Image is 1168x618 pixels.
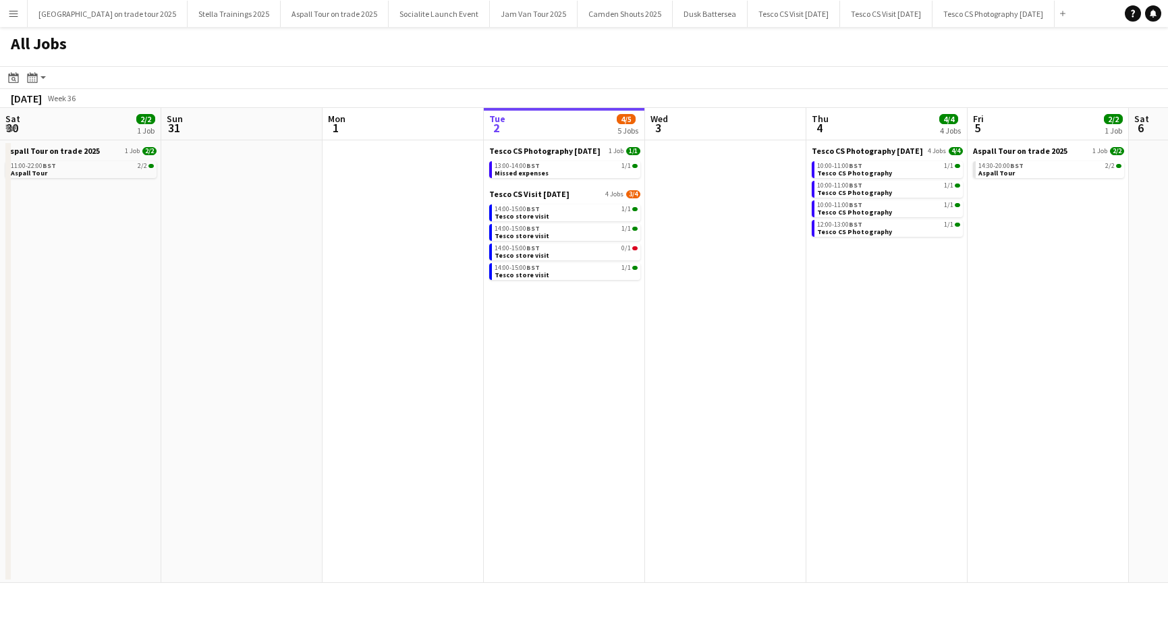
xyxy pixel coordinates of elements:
span: 4/4 [949,147,963,155]
span: 3/4 [626,190,640,198]
button: Camden Shouts 2025 [578,1,673,27]
span: Tesco CS Photography [817,208,892,217]
button: Socialite Launch Event [389,1,490,27]
a: 14:30-20:00BST2/2Aspall Tour [978,161,1121,177]
div: [DATE] [11,92,42,105]
a: 14:00-15:00BST1/1Tesco store visit [495,204,638,220]
span: Fri [973,113,984,125]
span: Tesco store visit [495,212,549,221]
span: Mon [328,113,345,125]
span: Tesco CS Photography [817,188,892,197]
span: Aspall Tour on trade 2025 [973,146,1067,156]
span: 1/1 [632,207,638,211]
a: 10:00-11:00BST1/1Tesco CS Photography [817,161,960,177]
span: 1 [326,120,345,136]
span: Wed [650,113,668,125]
span: 14:00-15:00 [495,225,540,232]
span: 1/1 [621,264,631,271]
button: Aspall Tour on trade 2025 [281,1,389,27]
span: 1/1 [944,163,953,169]
span: 1/1 [621,163,631,169]
span: 1/1 [955,164,960,168]
a: 14:00-15:00BST0/1Tesco store visit [495,244,638,259]
span: 0/1 [621,245,631,252]
div: Tesco CS Photography [DATE]4 Jobs4/410:00-11:00BST1/1Tesco CS Photography10:00-11:00BST1/1Tesco C... [812,146,963,240]
span: BST [526,204,540,213]
span: 2/2 [148,164,154,168]
span: 0/1 [632,246,638,250]
span: 1/1 [955,203,960,207]
span: Tesco CS Visit September 2025 [489,189,569,199]
span: BST [1010,161,1024,170]
span: Tesco store visit [495,231,549,240]
span: 1/1 [621,225,631,232]
span: 10:00-11:00 [817,202,862,208]
span: 4/4 [939,114,958,124]
a: 10:00-11:00BST1/1Tesco CS Photography [817,200,960,216]
div: 1 Job [1105,125,1122,136]
span: 1/1 [632,227,638,231]
button: Dusk Battersea [673,1,748,27]
span: 2/2 [142,147,157,155]
span: Sun [167,113,183,125]
span: 1/1 [632,266,638,270]
a: Tesco CS Photography [DATE]4 Jobs4/4 [812,146,963,156]
span: Aspall Tour [978,169,1015,177]
span: 1/1 [955,184,960,188]
span: Tesco CS Photography [817,227,892,236]
span: 30 [3,120,20,136]
div: Aspall Tour on trade 20251 Job2/211:00-22:00BST2/2Aspall Tour [5,146,157,181]
div: 5 Jobs [617,125,638,136]
div: 1 Job [137,125,155,136]
span: 1/1 [621,206,631,213]
span: Tesco store visit [495,251,549,260]
span: 10:00-11:00 [817,163,862,169]
span: Aspall Tour [11,169,47,177]
span: 10:00-11:00 [817,182,862,189]
div: Aspall Tour on trade 20251 Job2/214:30-20:00BST2/2Aspall Tour [973,146,1124,181]
span: Week 36 [45,93,78,103]
span: Tue [489,113,505,125]
span: 1 Job [609,147,623,155]
span: 1/1 [626,147,640,155]
div: Tesco CS Photography [DATE]1 Job1/113:00-14:00BST1/1Missed expenses [489,146,640,189]
span: 1/1 [944,202,953,208]
span: 1/1 [944,221,953,228]
span: Tesco CS Photography [817,169,892,177]
span: 2/2 [1105,163,1115,169]
span: 13:00-14:00 [495,163,540,169]
span: 4/5 [617,114,636,124]
span: BST [849,181,862,190]
a: Aspall Tour on trade 20251 Job2/2 [973,146,1124,156]
span: 1 Job [125,147,140,155]
span: Sat [5,113,20,125]
span: BST [526,263,540,272]
span: 1/1 [944,182,953,189]
a: 12:00-13:00BST1/1Tesco CS Photography [817,220,960,235]
span: BST [849,200,862,209]
span: BST [526,224,540,233]
a: 10:00-11:00BST1/1Tesco CS Photography [817,181,960,196]
span: 1/1 [632,164,638,168]
span: 2/2 [1110,147,1124,155]
span: Sat [1134,113,1149,125]
span: 4 Jobs [605,190,623,198]
span: Tesco store visit [495,271,549,279]
a: Tesco CS Photography [DATE]1 Job1/1 [489,146,640,156]
span: 31 [165,120,183,136]
span: 11:00-22:00 [11,163,56,169]
span: BST [526,161,540,170]
span: 2/2 [138,163,147,169]
a: 11:00-22:00BST2/2Aspall Tour [11,161,154,177]
span: 2/2 [1116,164,1121,168]
span: 4 [810,120,829,136]
span: Tesco CS Photography September 2025 [812,146,923,156]
button: Tesco CS Photography [DATE] [933,1,1055,27]
span: 1/1 [955,223,960,227]
span: Aspall Tour on trade 2025 [5,146,100,156]
button: Jam Van Tour 2025 [490,1,578,27]
span: Missed expenses [495,169,549,177]
span: BST [849,161,862,170]
span: BST [526,244,540,252]
span: BST [849,220,862,229]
